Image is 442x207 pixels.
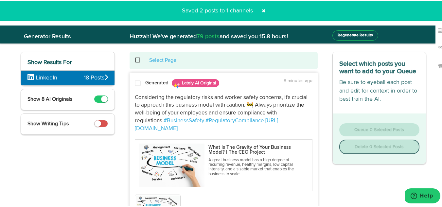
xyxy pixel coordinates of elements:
span: Show Results For [27,59,72,64]
time: 8 minutes ago [284,78,312,82]
span: Show Writing Tips [27,120,69,126]
p: What Is The Gravity of Your Business Model? I The CEO Project [208,144,306,154]
p: Be sure to eyeball each post and edit for context in order to best train the AI. [339,78,420,103]
span: LinkedIn [36,74,57,80]
span: Queue 0 Selected Posts [354,127,404,131]
h2: Huzzah! We've generated and saved you 15.8 hours! [125,33,323,39]
img: sparkles.png [173,81,180,88]
a: #RegulatoryCompliance [205,117,264,123]
a: [URL][DOMAIN_NAME] [135,117,278,130]
img: HpEfCCWYQ32fuKqBMaQx [139,143,204,186]
span: Considering the regulatory risks and worker safety concerns, it's crucial to approach this busine... [135,94,309,123]
span: Lately AI Original [172,78,219,86]
p: A great business model has a high degree of recurring revenue, healthy margins, low capital inten... [208,157,306,176]
iframe: Opens a widget where you can find more information [405,187,440,204]
button: Queue 0 Selected Posts [339,122,420,135]
span: Saved 2 posts to 1 channels [178,7,257,13]
span: 79 posts [197,33,220,39]
a: Select Page [149,57,176,62]
button: Regenerate Results [332,29,378,40]
span: 18 Posts [84,73,108,81]
h2: Generator Results [21,33,115,39]
span: Show 8 AI Originals [27,96,72,101]
button: Delete 0 Selected Posts [339,139,420,153]
strong: Generated [145,79,168,84]
h3: Select which posts you want to add to your Queue [339,58,420,74]
a: #BusinessSafety [164,117,204,123]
